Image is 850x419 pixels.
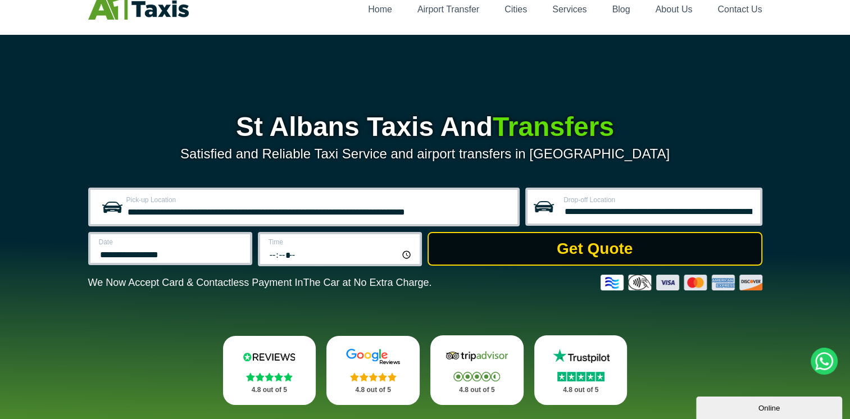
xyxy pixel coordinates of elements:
a: Reviews.io Stars 4.8 out of 5 [223,336,316,405]
a: Airport Transfer [417,4,479,14]
img: Reviews.io [235,348,303,365]
p: 4.8 out of 5 [339,383,407,397]
img: Stars [350,372,397,381]
p: We Now Accept Card & Contactless Payment In [88,277,432,289]
a: Trustpilot Stars 4.8 out of 5 [534,335,628,405]
img: Stars [246,372,293,381]
a: Contact Us [717,4,762,14]
label: Pick-up Location [126,197,511,203]
label: Time [269,239,413,245]
img: Stars [557,372,604,381]
a: Cities [504,4,527,14]
p: 4.8 out of 5 [547,383,615,397]
img: Credit And Debit Cards [601,275,762,290]
button: Get Quote [428,232,762,266]
img: Google [339,348,407,365]
p: Satisfied and Reliable Taxi Service and airport transfers in [GEOGRAPHIC_DATA] [88,146,762,162]
a: Blog [612,4,630,14]
img: Stars [453,372,500,381]
a: Home [368,4,392,14]
span: The Car at No Extra Charge. [303,277,431,288]
a: Services [552,4,587,14]
a: Google Stars 4.8 out of 5 [326,336,420,405]
label: Drop-off Location [563,197,753,203]
span: Transfers [493,112,614,142]
a: About Us [656,4,693,14]
iframe: chat widget [696,394,844,419]
p: 4.8 out of 5 [443,383,511,397]
p: 4.8 out of 5 [235,383,304,397]
img: Trustpilot [547,348,615,365]
h1: St Albans Taxis And [88,113,762,140]
a: Tripadvisor Stars 4.8 out of 5 [430,335,524,405]
label: Date [99,239,243,245]
img: Tripadvisor [443,348,511,365]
